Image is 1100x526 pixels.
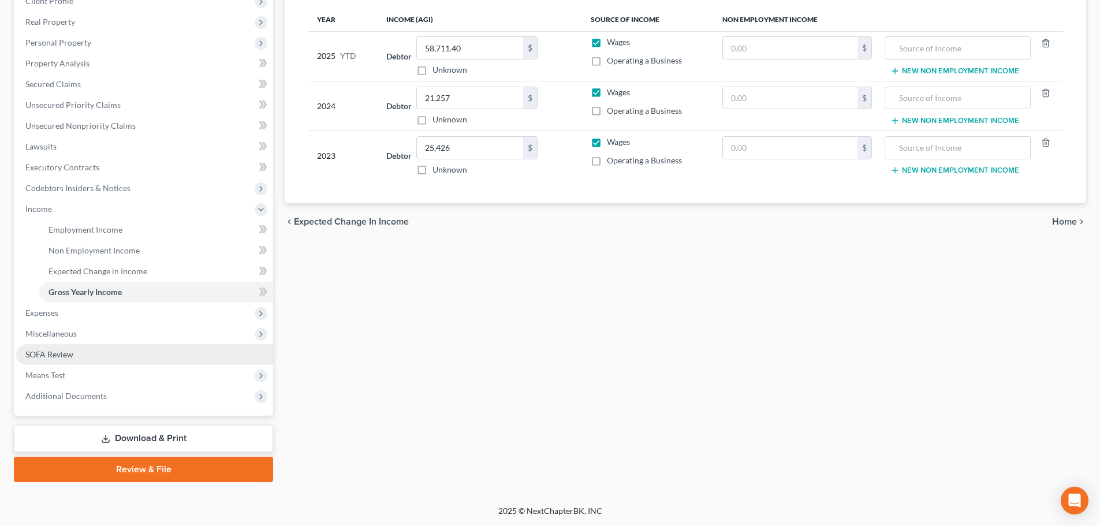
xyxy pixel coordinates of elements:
[25,79,81,89] span: Secured Claims
[25,58,90,68] span: Property Analysis
[16,95,273,115] a: Unsecured Priority Claims
[857,37,871,59] div: $
[317,36,368,76] div: 2025
[25,162,99,172] span: Executory Contracts
[417,87,523,109] input: 0.00
[857,137,871,159] div: $
[890,166,1019,175] button: New Non Employment Income
[340,50,356,62] span: YTD
[386,100,412,112] label: Debtor
[713,8,1063,31] th: Non Employment Income
[25,391,107,401] span: Additional Documents
[49,225,122,234] span: Employment Income
[723,137,857,159] input: 0.00
[25,141,57,151] span: Lawsuits
[386,50,412,62] label: Debtor
[16,115,273,136] a: Unsecured Nonpriority Claims
[16,344,273,365] a: SOFA Review
[581,8,713,31] th: Source of Income
[432,114,467,125] label: Unknown
[417,137,523,159] input: 0.00
[25,121,136,130] span: Unsecured Nonpriority Claims
[607,106,682,115] span: Operating a Business
[523,137,537,159] div: $
[607,137,630,147] span: Wages
[308,8,377,31] th: Year
[891,37,1024,59] input: Source of Income
[1061,487,1088,514] div: Open Intercom Messenger
[14,425,273,452] a: Download & Print
[49,245,140,255] span: Non Employment Income
[25,38,91,47] span: Personal Property
[432,164,467,176] label: Unknown
[25,349,73,359] span: SOFA Review
[723,37,857,59] input: 0.00
[25,329,77,338] span: Miscellaneous
[39,261,273,282] a: Expected Change in Income
[607,87,630,97] span: Wages
[14,457,273,482] a: Review & File
[16,74,273,95] a: Secured Claims
[285,217,409,226] button: chevron_left Expected Change in Income
[1052,217,1077,226] span: Home
[25,308,58,318] span: Expenses
[723,87,857,109] input: 0.00
[607,155,682,165] span: Operating a Business
[25,204,52,214] span: Income
[49,266,147,276] span: Expected Change in Income
[49,287,122,297] span: Gross Yearly Income
[891,87,1024,109] input: Source of Income
[39,219,273,240] a: Employment Income
[417,37,523,59] input: 0.00
[891,137,1024,159] input: Source of Income
[377,8,581,31] th: Income (AGI)
[523,87,537,109] div: $
[294,217,409,226] span: Expected Change in Income
[523,37,537,59] div: $
[39,240,273,261] a: Non Employment Income
[25,183,130,193] span: Codebtors Insiders & Notices
[857,87,871,109] div: $
[221,505,879,526] div: 2025 © NextChapterBK, INC
[607,55,682,65] span: Operating a Business
[1077,217,1086,226] i: chevron_right
[386,150,412,162] label: Debtor
[1052,217,1086,226] button: Home chevron_right
[16,157,273,178] a: Executory Contracts
[39,282,273,303] a: Gross Yearly Income
[25,100,121,110] span: Unsecured Priority Claims
[285,217,294,226] i: chevron_left
[890,116,1019,125] button: New Non Employment Income
[16,136,273,157] a: Lawsuits
[432,64,467,76] label: Unknown
[317,136,368,176] div: 2023
[317,87,368,126] div: 2024
[25,370,65,380] span: Means Test
[25,17,75,27] span: Real Property
[16,53,273,74] a: Property Analysis
[607,37,630,47] span: Wages
[890,66,1019,76] button: New Non Employment Income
